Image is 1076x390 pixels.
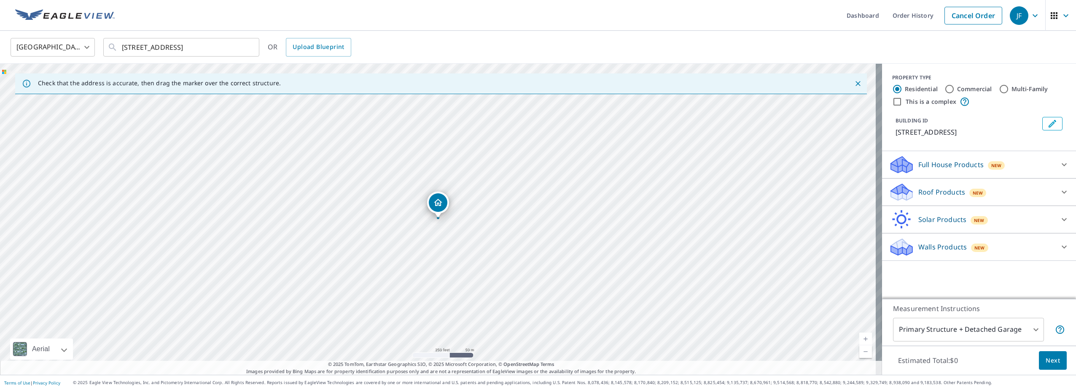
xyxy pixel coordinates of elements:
[973,190,983,196] span: New
[918,160,984,170] p: Full House Products
[503,361,539,367] a: OpenStreetMap
[918,187,965,197] p: Roof Products
[905,85,938,93] label: Residential
[859,345,872,358] a: Current Level 17, Zoom Out
[293,42,344,52] span: Upload Blueprint
[974,244,985,251] span: New
[991,162,1002,169] span: New
[891,351,965,370] p: Estimated Total: $0
[957,85,992,93] label: Commercial
[1046,355,1060,366] span: Next
[10,339,73,360] div: Aerial
[4,380,30,386] a: Terms of Use
[918,214,966,225] p: Solar Products
[906,97,956,106] label: This is a complex
[1042,117,1063,130] button: Edit building 1
[38,79,281,87] p: Check that the address is accurate, then drag the marker over the correct structure.
[1039,351,1067,370] button: Next
[889,182,1069,202] div: Roof ProductsNew
[893,318,1044,341] div: Primary Structure + Detached Garage
[268,38,351,57] div: OR
[974,217,985,224] span: New
[896,127,1039,137] p: [STREET_ADDRESS]
[892,74,1066,81] div: PROPERTY TYPE
[889,209,1069,230] div: Solar ProductsNew
[1010,6,1028,25] div: JF
[853,78,863,89] button: Close
[1055,325,1065,335] span: Your report will include the primary structure and a detached garage if one exists.
[15,9,115,22] img: EV Logo
[33,380,60,386] a: Privacy Policy
[944,7,1002,24] a: Cancel Order
[889,154,1069,175] div: Full House ProductsNew
[541,361,554,367] a: Terms
[1011,85,1048,93] label: Multi-Family
[893,303,1065,314] p: Measurement Instructions
[328,361,554,368] span: © 2025 TomTom, Earthstar Geographics SIO, © 2025 Microsoft Corporation, ©
[896,117,928,124] p: BUILDING ID
[122,35,242,59] input: Search by address or latitude-longitude
[286,38,351,57] a: Upload Blueprint
[859,333,872,345] a: Current Level 17, Zoom In
[427,192,449,218] div: Dropped pin, building 1, Residential property, 955 Merrimac St Cary, IL 60013
[11,35,95,59] div: [GEOGRAPHIC_DATA]
[889,237,1069,257] div: Walls ProductsNew
[73,379,1072,386] p: © 2025 Eagle View Technologies, Inc. and Pictometry International Corp. All Rights Reserved. Repo...
[30,339,52,360] div: Aerial
[918,242,967,252] p: Walls Products
[4,380,60,385] p: |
